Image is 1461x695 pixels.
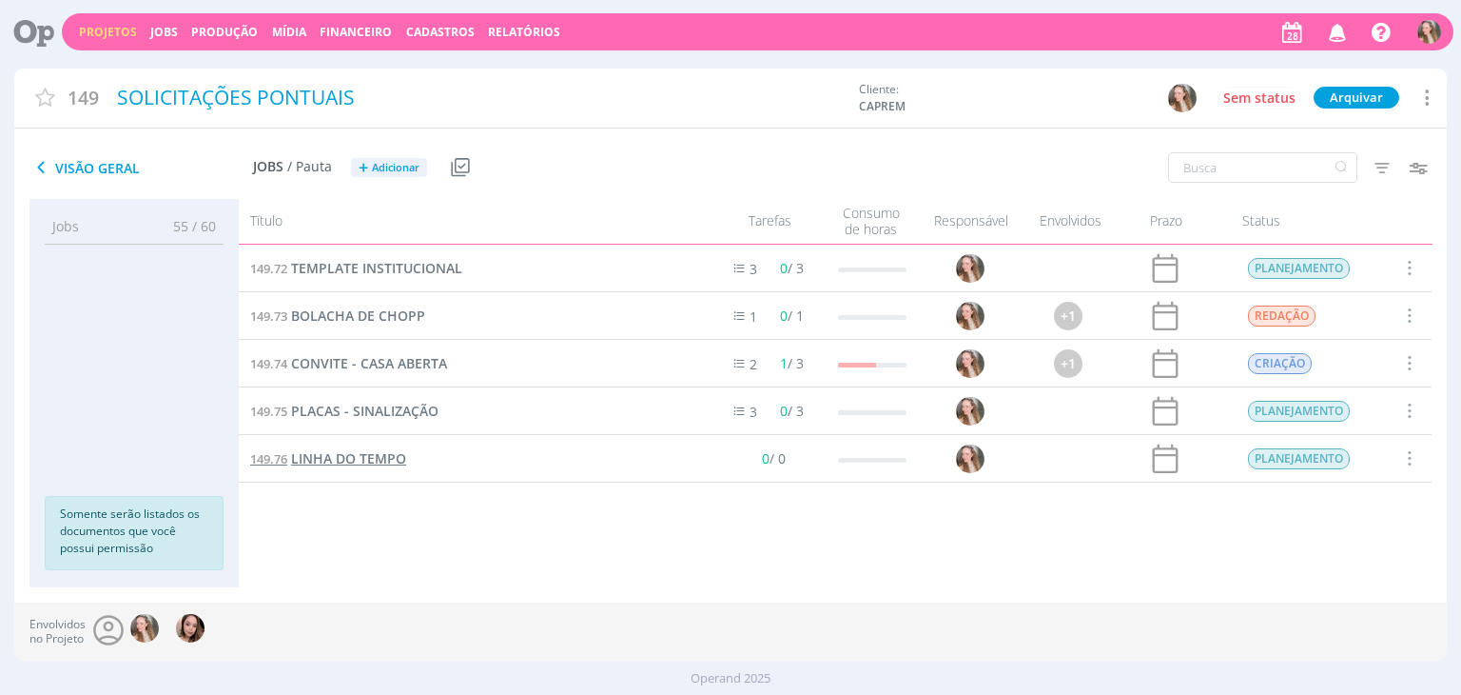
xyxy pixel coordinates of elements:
[780,354,788,372] span: 1
[68,84,99,111] span: 149
[1223,89,1295,107] span: Sem status
[291,402,438,420] span: PLACAS - SINALIZAÇÃO
[750,403,757,421] span: 3
[1249,258,1351,279] span: PLANEJAMENTO
[957,254,985,283] img: G
[700,205,824,238] div: Tarefas
[780,259,804,277] span: / 3
[253,159,283,175] span: Jobs
[1249,306,1316,327] span: REDAÇÃO
[750,308,757,326] span: 1
[320,24,392,40] a: Financeiro
[1023,205,1119,238] div: Envolvidos
[780,259,788,277] span: 0
[1218,87,1300,109] button: Sem status
[287,159,332,175] span: / Pauta
[762,449,786,467] span: / 0
[824,205,919,238] div: Consumo de horas
[482,25,566,40] button: Relatórios
[1249,401,1351,422] span: PLANEJAMENTO
[250,353,447,374] a: 149.74CONVITE - CASA ABERTA
[372,162,419,174] span: Adicionar
[52,216,79,236] span: Jobs
[859,81,1198,115] div: Cliente:
[1167,83,1198,113] button: G
[159,216,216,236] span: 55 / 60
[780,307,804,325] span: / 1
[780,354,804,372] span: / 3
[957,397,985,426] img: G
[250,450,287,467] span: 149.76
[291,449,406,467] span: LINHA DO TEMPO
[859,98,1002,115] span: CAPREM
[79,24,137,40] a: Projetos
[291,354,447,372] span: CONVITE - CASA ABERTA
[250,260,287,277] span: 149.72
[314,25,398,40] button: Financeiro
[272,24,306,40] a: Mídia
[1314,87,1399,109] button: Arquivar
[29,156,253,179] span: Visão Geral
[145,25,184,40] button: Jobs
[957,349,985,378] img: G
[185,25,263,40] button: Produção
[130,614,159,643] img: G
[750,355,757,373] span: 2
[780,307,788,325] span: 0
[351,158,427,178] button: +Adicionar
[488,24,560,40] a: Relatórios
[60,506,208,557] p: Somente serão listados os documentos que você possui permissão
[750,260,757,278] span: 3
[250,308,287,325] span: 149.73
[780,402,788,420] span: 0
[359,158,368,178] span: +
[29,618,86,645] span: Envolvidos no Projeto
[1417,20,1441,44] img: G
[1055,349,1083,378] div: +1
[919,205,1023,238] div: Responsável
[1055,302,1083,330] div: +1
[957,302,985,330] img: G
[150,24,178,40] a: Jobs
[250,401,438,422] a: 149.75PLACAS - SINALIZAÇÃO
[400,25,480,40] button: Cadastros
[250,306,425,327] a: 149.73BOLACHA DE CHOPP
[1119,205,1214,238] div: Prazo
[191,24,258,40] a: Produção
[239,205,699,238] div: Título
[1168,152,1357,183] input: Busca
[250,258,462,279] a: 149.72TEMPLATE INSTITUCIONAL
[291,259,462,277] span: TEMPLATE INSTITUCIONAL
[1168,84,1197,112] img: G
[291,307,425,325] span: BOLACHA DE CHOPP
[762,449,769,467] span: 0
[250,355,287,372] span: 149.74
[1416,15,1442,49] button: G
[1214,205,1385,238] div: Status
[250,403,287,420] span: 149.75
[73,25,143,40] button: Projetos
[250,448,406,469] a: 149.76LINHA DO TEMPO
[110,76,850,120] div: SOLICITAÇÕES PONTUAIS
[406,24,475,40] span: Cadastros
[1249,353,1313,374] span: CRIAÇÃO
[1249,448,1351,469] span: PLANEJAMENTO
[957,445,985,473] img: G
[780,402,804,420] span: / 3
[266,25,312,40] button: Mídia
[176,614,205,643] img: T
